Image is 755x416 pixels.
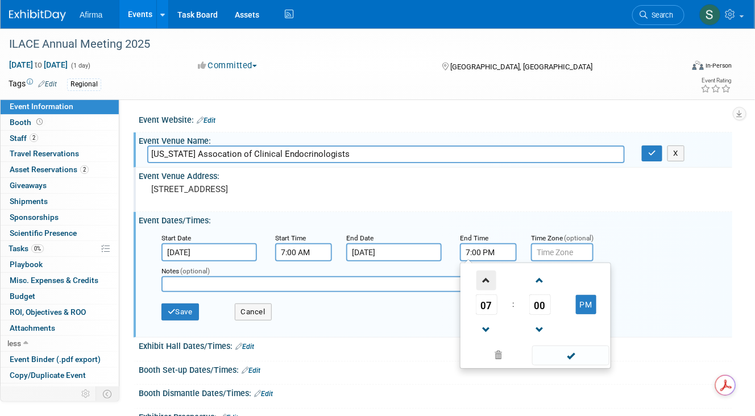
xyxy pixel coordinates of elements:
[1,289,119,304] a: Budget
[9,60,68,70] span: [DATE] [DATE]
[667,145,685,161] button: X
[529,265,551,294] a: Increment Minute
[626,59,732,76] div: Event Format
[161,234,191,242] small: Start Date
[1,131,119,146] a: Staff2
[476,294,497,315] span: Pick Hour
[706,61,732,70] div: In-Person
[463,348,533,364] a: Clear selection
[9,244,44,253] span: Tasks
[10,307,86,317] span: ROI, Objectives & ROO
[346,243,442,261] input: End Date
[197,117,215,124] a: Edit
[1,352,119,367] a: Event Binder (.pdf export)
[632,5,685,25] a: Search
[275,243,332,261] input: Start Time
[235,303,272,321] button: Cancel
[10,371,86,380] span: Copy/Duplicate Event
[701,78,732,84] div: Event Rating
[1,384,119,399] a: Event Settings
[80,10,102,19] span: Afirma
[699,4,721,26] img: Stephanie Kornak
[10,260,43,269] span: Playbook
[80,165,89,174] span: 2
[139,361,732,376] div: Booth Set-up Dates/Times:
[1,146,119,161] a: Travel Reservations
[180,267,210,275] span: (optional)
[30,134,38,142] span: 2
[139,338,732,352] div: Exhibit Hall Dates/Times:
[692,61,704,70] img: Format-Inperson.png
[10,181,47,190] span: Giveaways
[139,212,732,226] div: Event Dates/Times:
[1,210,119,225] a: Sponsorships
[38,80,57,88] a: Edit
[33,60,44,69] span: to
[510,294,516,315] td: :
[10,276,98,285] span: Misc. Expenses & Credits
[1,178,119,193] a: Giveaways
[1,336,119,351] a: less
[1,257,119,272] a: Playbook
[1,321,119,336] a: Attachments
[9,10,66,21] img: ExhibitDay
[235,343,254,351] a: Edit
[194,60,262,72] button: Committed
[460,234,488,242] small: End Time
[10,292,35,301] span: Budget
[76,386,96,401] td: Personalize Event Tab Strip
[531,234,563,242] small: Time Zone
[529,294,551,315] span: Pick Minute
[254,390,273,398] a: Edit
[476,315,497,344] a: Decrement Hour
[151,184,374,194] pre: [STREET_ADDRESS]
[139,168,732,182] div: Event Venue Address:
[161,303,199,321] button: Save
[576,295,596,314] button: PM
[139,132,732,147] div: Event Venue Name:
[242,367,260,375] a: Edit
[1,368,119,383] a: Copy/Duplicate Event
[9,78,57,91] td: Tags
[648,11,674,19] span: Search
[1,273,119,288] a: Misc. Expenses & Credits
[476,265,497,294] a: Increment Hour
[1,115,119,130] a: Booth
[10,165,89,174] span: Asset Reservations
[139,385,732,400] div: Booth Dismantle Dates/Times:
[161,267,179,275] small: Notes
[10,323,55,332] span: Attachments
[450,63,592,71] span: [GEOGRAPHIC_DATA], [GEOGRAPHIC_DATA]
[67,78,101,90] div: Regional
[7,339,21,348] span: less
[96,386,119,401] td: Toggle Event Tabs
[10,386,61,396] span: Event Settings
[10,102,73,111] span: Event Information
[139,111,732,126] div: Event Website:
[34,118,45,126] span: Booth not reserved yet
[346,234,374,242] small: End Date
[10,149,79,158] span: Travel Reservations
[529,315,551,344] a: Decrement Minute
[10,228,77,238] span: Scientific Presence
[10,355,101,364] span: Event Binder (.pdf export)
[161,243,257,261] input: Start Date
[564,234,594,242] span: (optional)
[31,244,44,253] span: 0%
[460,243,517,261] input: End Time
[532,348,610,364] a: Done
[1,305,119,320] a: ROI, Objectives & ROO
[5,34,670,55] div: ILACE Annual Meeting 2025
[1,194,119,209] a: Shipments
[1,226,119,241] a: Scientific Presence
[1,99,119,114] a: Event Information
[10,134,38,143] span: Staff
[1,162,119,177] a: Asset Reservations2
[10,213,59,222] span: Sponsorships
[531,243,594,261] input: Time Zone
[10,197,48,206] span: Shipments
[1,241,119,256] a: Tasks0%
[275,234,306,242] small: Start Time
[10,118,45,127] span: Booth
[70,62,90,69] span: (1 day)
